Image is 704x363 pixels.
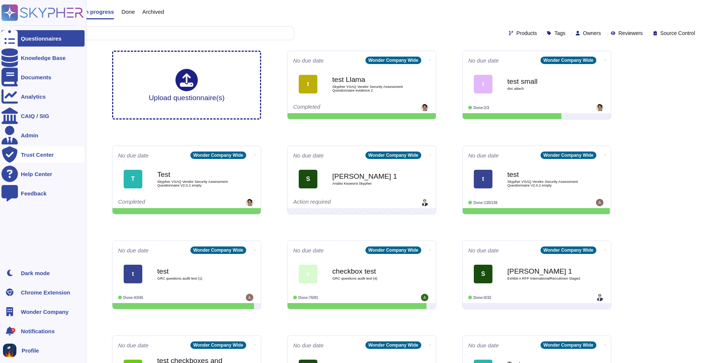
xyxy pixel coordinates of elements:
[1,88,85,105] a: Analytics
[21,74,51,80] div: Documents
[83,9,114,15] span: In progress
[142,9,164,15] span: Archived
[190,246,246,254] div: Wonder Company Wide
[124,265,142,283] div: t
[149,69,225,101] div: Upload questionnaire(s)
[21,328,55,334] span: Notifications
[118,343,149,348] span: No due date
[246,294,253,301] img: user
[299,75,317,93] div: t
[468,248,499,253] span: No due date
[474,265,492,283] div: S
[21,191,47,196] div: Feedback
[421,104,428,111] img: user
[421,199,428,206] img: user
[11,328,15,332] div: 9
[507,268,582,275] b: [PERSON_NAME] 1
[473,106,489,110] span: Done: 2/3
[123,296,143,300] span: Done: 43/45
[474,170,492,188] div: t
[596,104,603,111] img: user
[21,309,69,315] span: Wonder Company
[293,343,324,348] span: No due date
[516,31,537,36] span: Products
[21,55,66,61] div: Knowledge Base
[507,87,582,90] span: doc attach
[293,248,324,253] span: No due date
[554,31,565,36] span: Tags
[1,342,22,359] button: user
[332,277,407,280] span: GRC questions audit test (4)
[21,133,38,138] div: Admin
[1,108,85,124] a: CAIQ / SIG
[332,85,407,92] span: Skypher VSAQ Vendor Security Assessment Questionnaire evidence 2
[365,341,421,349] div: Wonder Company Wide
[474,75,492,93] div: t
[21,94,46,99] div: Analytics
[121,9,135,15] span: Done
[293,58,324,63] span: No due date
[298,296,318,300] span: Done: 76/81
[1,185,85,201] a: Feedback
[21,36,61,41] div: Questionnaires
[660,31,695,36] span: Source Control
[157,268,232,275] b: test
[365,246,421,254] div: Wonder Company Wide
[618,31,643,36] span: Reviewers
[246,199,253,206] img: user
[332,76,407,83] b: test Llama
[124,170,142,188] div: T
[118,248,149,253] span: No due date
[332,173,407,180] b: [PERSON_NAME] 1
[421,294,428,301] img: user
[365,152,421,159] div: Wonder Company Wide
[157,180,232,187] span: Skypher VSAQ Vendor Security Assessment Questionnaire V2.0.2 empty
[1,166,85,182] a: Help Center
[299,265,317,283] div: c
[190,341,246,349] div: Wonder Company Wide
[1,30,85,47] a: Questionnaires
[540,57,596,64] div: Wonder Company Wide
[1,146,85,163] a: Trust Center
[540,341,596,349] div: Wonder Company Wide
[118,199,209,206] div: Completed
[293,153,324,158] span: No due date
[29,27,294,40] input: Search by keywords
[293,199,384,206] div: Action required
[118,153,149,158] span: No due date
[21,152,54,157] div: Trust Center
[21,290,70,295] div: Chrome Extension
[21,113,49,119] div: CAIQ / SIG
[507,277,582,280] span: Exhibit A RFP InternationalRecruitmen Stage2
[293,104,384,111] div: Completed
[21,270,50,276] div: Dark mode
[596,294,603,301] img: user
[540,152,596,159] div: Wonder Company Wide
[468,343,499,348] span: No due date
[1,127,85,143] a: Admin
[157,277,232,280] span: GRC questions audit test (1)
[3,344,16,357] img: user
[507,171,582,178] b: test
[540,246,596,254] div: Wonder Company Wide
[596,199,603,206] img: user
[1,50,85,66] a: Knowledge Base
[468,58,499,63] span: No due date
[22,348,39,353] span: Profile
[1,69,85,85] a: Documents
[507,78,582,85] b: test small
[332,182,407,185] span: Analisi Keyword Skypher
[21,171,52,177] div: Help Center
[468,153,499,158] span: No due date
[299,170,317,188] div: S
[157,171,232,178] b: Test
[507,180,582,187] span: Skypher VSAQ Vendor Security Assessment Questionnaire V2.0.2 empty
[1,284,85,300] a: Chrome Extension
[190,152,246,159] div: Wonder Company Wide
[473,296,491,300] span: Done: 0/32
[473,201,498,205] span: Done: 135/136
[365,57,421,64] div: Wonder Company Wide
[332,268,407,275] b: checkbox test
[583,31,601,36] span: Owners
